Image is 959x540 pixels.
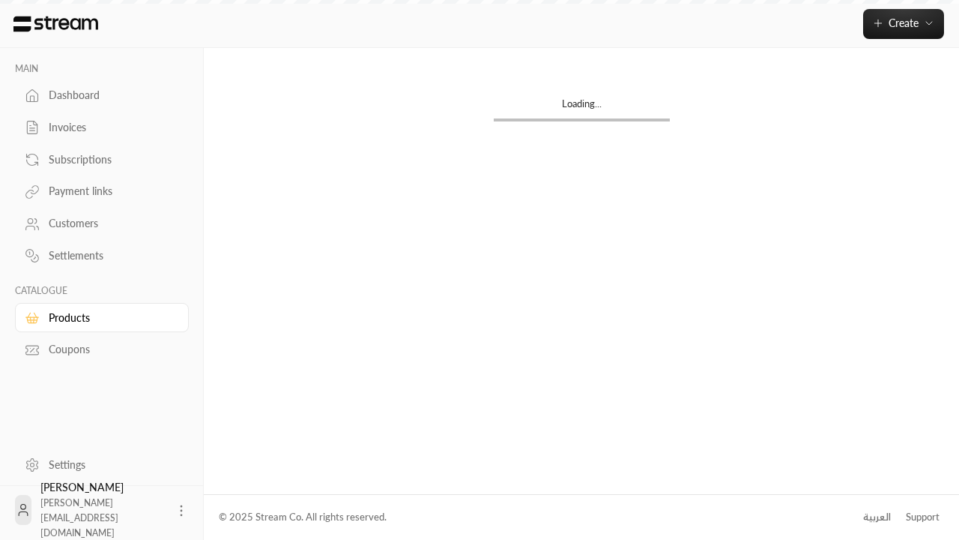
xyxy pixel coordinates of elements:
[863,9,944,39] button: Create
[15,241,189,271] a: Settlements
[15,145,189,174] a: Subscriptions
[15,450,189,479] a: Settings
[49,184,170,199] div: Payment links
[219,510,387,525] div: © 2025 Stream Co. All rights reserved.
[15,335,189,364] a: Coupons
[863,510,891,525] div: العربية
[49,88,170,103] div: Dashboard
[15,303,189,332] a: Products
[12,16,100,32] img: Logo
[15,209,189,238] a: Customers
[15,81,189,110] a: Dashboard
[15,63,189,75] p: MAIN
[49,216,170,231] div: Customers
[40,480,165,540] div: [PERSON_NAME]
[49,120,170,135] div: Invoices
[494,97,670,118] div: Loading...
[49,342,170,357] div: Coupons
[49,457,170,472] div: Settings
[15,285,189,297] p: CATALOGUE
[40,497,118,538] span: [PERSON_NAME][EMAIL_ADDRESS][DOMAIN_NAME]
[889,16,919,29] span: Create
[15,177,189,206] a: Payment links
[49,248,170,263] div: Settlements
[15,113,189,142] a: Invoices
[49,152,170,167] div: Subscriptions
[49,310,170,325] div: Products
[901,504,944,531] a: Support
